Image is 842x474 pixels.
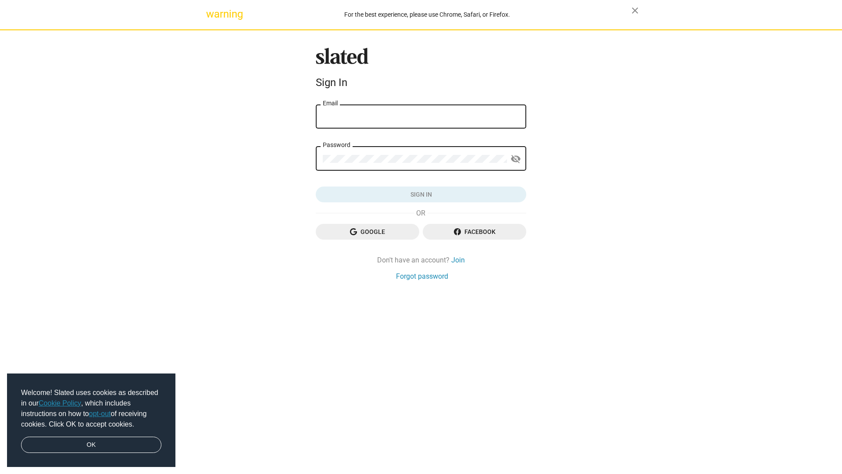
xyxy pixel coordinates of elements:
a: dismiss cookie message [21,437,161,453]
a: Join [451,255,465,265]
span: Facebook [430,224,519,240]
mat-icon: warning [206,9,217,19]
mat-icon: visibility_off [510,152,521,166]
div: Sign In [316,76,526,89]
button: Show password [507,151,524,168]
sl-branding: Sign In [316,48,526,93]
span: Welcome! Slated uses cookies as described in our , which includes instructions on how to of recei... [21,388,161,430]
div: Don't have an account? [316,255,526,265]
button: Google [316,224,419,240]
button: Facebook [423,224,526,240]
span: Google [323,224,412,240]
div: cookieconsent [7,373,175,467]
mat-icon: close [630,5,640,16]
a: opt-out [89,410,111,417]
a: Cookie Policy [39,399,81,407]
a: Forgot password [396,272,448,281]
div: For the best experience, please use Chrome, Safari, or Firefox. [223,9,631,21]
